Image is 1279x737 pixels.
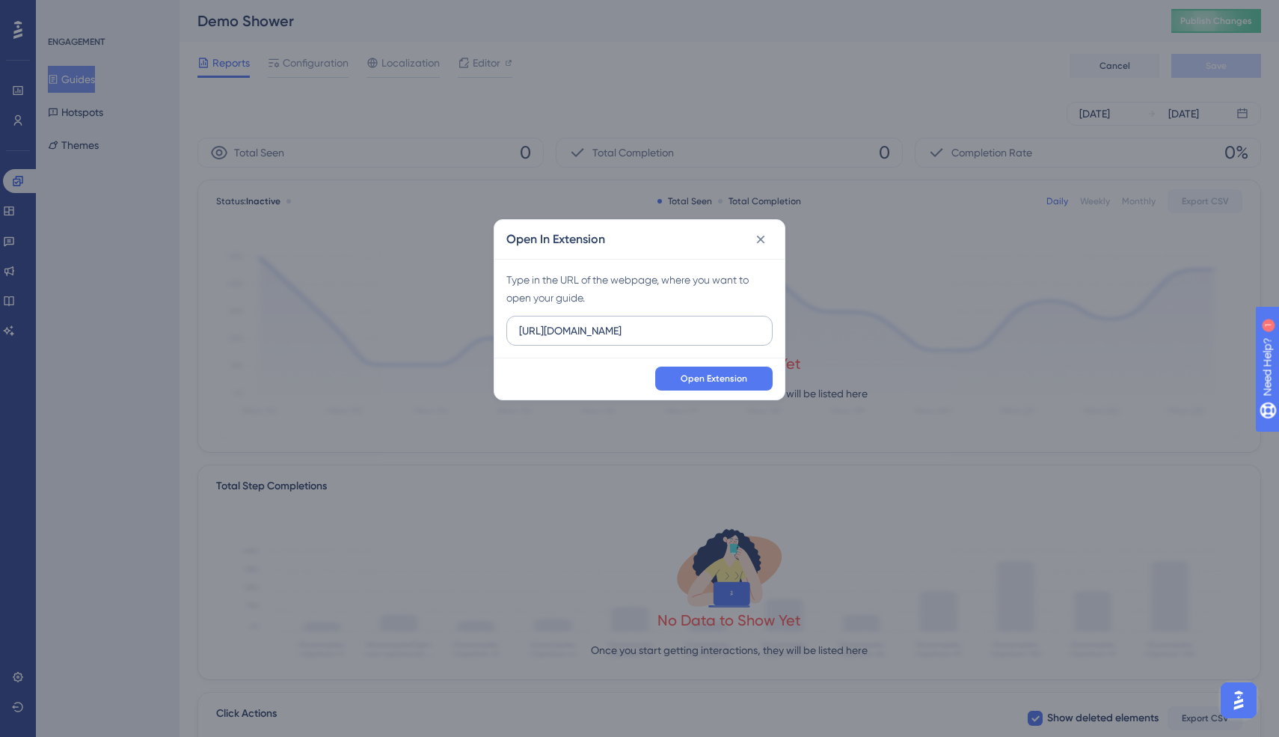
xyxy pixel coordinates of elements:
[506,271,773,307] div: Type in the URL of the webpage, where you want to open your guide.
[104,7,108,19] div: 1
[681,373,747,385] span: Open Extension
[506,230,605,248] h2: Open In Extension
[519,322,760,339] input: URL
[35,4,93,22] span: Need Help?
[1216,678,1261,723] iframe: UserGuiding AI Assistant Launcher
